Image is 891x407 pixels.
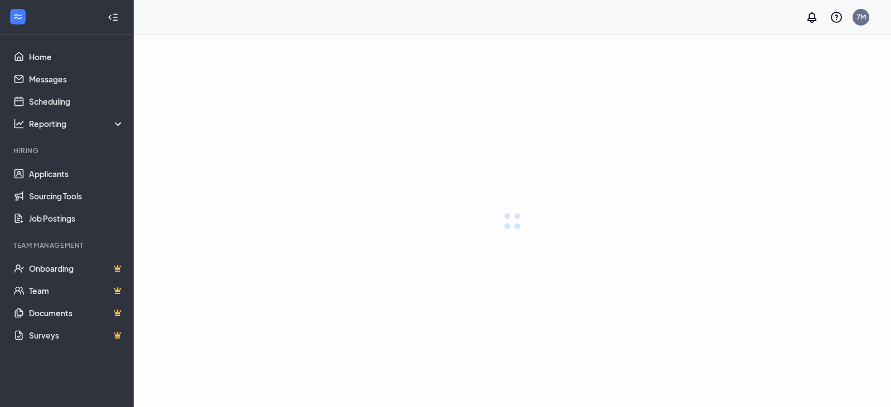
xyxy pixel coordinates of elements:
[29,46,124,68] a: Home
[29,207,124,229] a: Job Postings
[830,11,843,24] svg: QuestionInfo
[29,257,124,279] a: OnboardingCrown
[805,11,819,24] svg: Notifications
[29,279,124,302] a: TeamCrown
[29,163,124,185] a: Applicants
[29,118,125,129] div: Reporting
[13,118,25,129] svg: Analysis
[107,12,119,23] svg: Collapse
[29,302,124,324] a: DocumentsCrown
[29,68,124,90] a: Messages
[856,12,866,22] div: 7M
[29,324,124,346] a: SurveysCrown
[12,11,23,22] svg: WorkstreamLogo
[29,185,124,207] a: Sourcing Tools
[13,241,122,250] div: Team Management
[13,146,122,155] div: Hiring
[29,90,124,112] a: Scheduling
